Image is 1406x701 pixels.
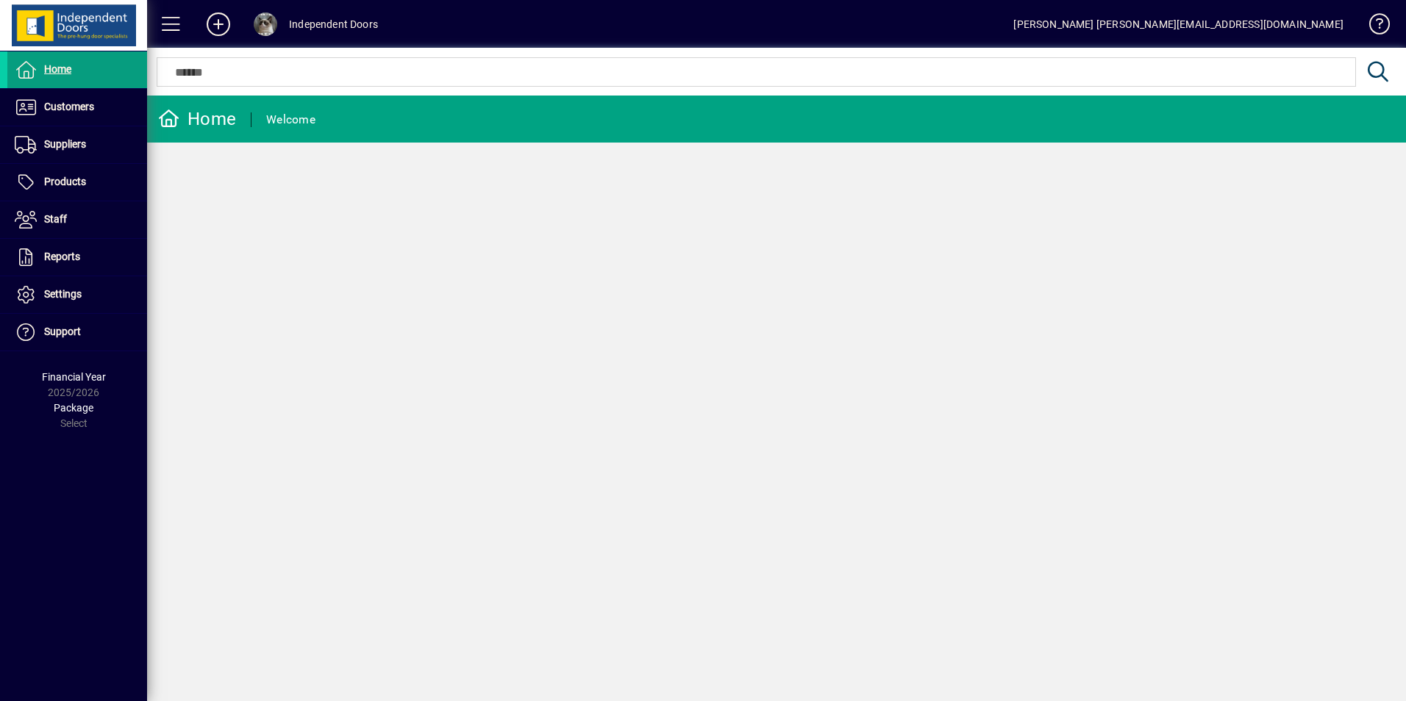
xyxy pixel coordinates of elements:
[44,63,71,75] span: Home
[7,164,147,201] a: Products
[289,12,378,36] div: Independent Doors
[7,314,147,350] a: Support
[54,402,93,414] span: Package
[44,288,82,300] span: Settings
[195,11,242,37] button: Add
[44,138,86,150] span: Suppliers
[242,11,289,37] button: Profile
[42,371,106,383] span: Financial Year
[44,176,86,187] span: Products
[44,101,94,112] span: Customers
[7,276,147,313] a: Settings
[7,201,147,238] a: Staff
[7,89,147,126] a: Customers
[158,107,236,131] div: Home
[44,326,81,337] span: Support
[7,126,147,163] a: Suppliers
[1358,3,1388,51] a: Knowledge Base
[7,239,147,276] a: Reports
[266,108,315,132] div: Welcome
[44,213,67,225] span: Staff
[44,251,80,262] span: Reports
[1013,12,1343,36] div: [PERSON_NAME] [PERSON_NAME][EMAIL_ADDRESS][DOMAIN_NAME]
